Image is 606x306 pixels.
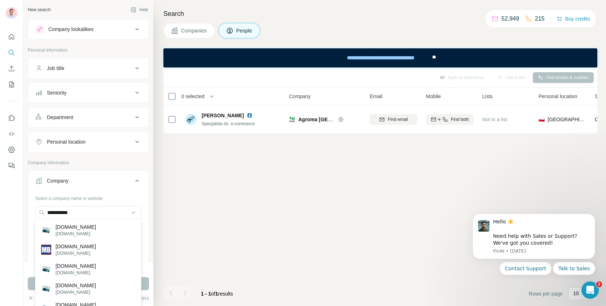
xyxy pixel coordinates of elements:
img: LinkedIn logo [247,113,252,118]
p: [DOMAIN_NAME] [56,289,96,296]
button: Search [6,46,17,59]
button: Hide [126,4,153,15]
h4: Search [163,9,597,19]
button: Clear [28,294,48,302]
button: Personal location [28,133,149,150]
button: Find email [370,114,417,125]
span: Company [289,93,311,100]
span: results [201,291,233,297]
p: 52,949 [501,14,519,23]
span: Lists [482,93,493,100]
button: Company lookalikes [28,21,149,38]
p: [DOMAIN_NAME] [56,243,96,250]
span: [GEOGRAPHIC_DATA] [548,116,586,123]
span: 🇵🇱 [539,116,545,123]
span: 0 selected [181,93,205,100]
span: Find both [451,116,469,123]
span: People [236,27,253,34]
span: 1 - 1 [201,291,211,297]
button: Seniority [28,84,149,101]
img: Avatar [6,7,17,19]
span: Personal location [539,93,577,100]
button: My lists [6,78,17,91]
span: Specjalista ds. e-commerce [202,121,255,126]
p: [DOMAIN_NAME] [56,231,96,237]
button: Buy credits [557,14,590,24]
iframe: Banner [163,48,597,67]
p: Personal information [28,47,149,53]
div: Personal location [47,138,85,145]
span: Email [370,93,382,100]
div: Select a company name or website [35,192,141,202]
button: Feedback [6,159,17,172]
div: Company lookalikes [48,26,93,33]
span: Mobile [426,93,441,100]
p: 215 [535,14,545,23]
button: Department [28,109,149,126]
div: Department [47,114,73,121]
span: Agroma [GEOGRAPHIC_DATA] Grupa Sznajder SP z O.O. [298,117,435,122]
span: Not in a list [482,117,507,122]
img: ehgartner.com [41,264,51,274]
p: [DOMAIN_NAME] [56,270,96,276]
button: Dashboard [6,143,17,156]
span: of [211,291,215,297]
img: mirabaumgartner.com [41,225,51,235]
span: Find email [388,116,408,123]
p: [DOMAIN_NAME] [56,262,96,270]
span: Companies [181,27,207,34]
img: Avatar [185,114,197,125]
p: [DOMAIN_NAME] [56,282,96,289]
button: Use Surfe on LinkedIn [6,112,17,124]
span: 2 [596,281,602,287]
p: [DOMAIN_NAME] [56,250,96,257]
div: New search [28,6,50,13]
button: Find both [426,114,474,125]
iframe: Intercom notifications message [462,208,606,279]
button: Quick start [6,30,17,43]
span: [PERSON_NAME] [202,112,244,119]
div: Job title [47,65,64,72]
span: Rows per page [529,290,563,297]
img: twanbraccogartner.com [41,284,51,294]
button: Enrich CSV [6,62,17,75]
iframe: Intercom live chat [581,281,599,299]
div: Seniority [47,89,66,96]
img: VoteBaumgartner.com [41,245,51,255]
button: Use Surfe API [6,127,17,140]
span: 1 [215,291,218,297]
p: Company information [28,159,149,166]
img: Logo of Agroma Olsztyn Grupa Sznajder SP z O.O. [289,117,295,122]
button: Job title [28,60,149,77]
p: [DOMAIN_NAME] [56,223,96,231]
button: Company [28,172,149,192]
div: Company [47,177,69,184]
p: 10 [573,290,579,297]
